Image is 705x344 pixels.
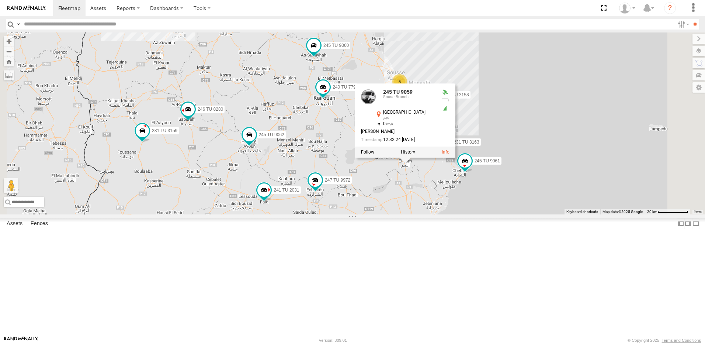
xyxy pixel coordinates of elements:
label: View Asset History [401,149,415,155]
i: ? [664,2,676,14]
span: 0 [383,121,393,126]
img: rand-logo.svg [7,6,46,11]
span: 245 TU 9061 [475,158,500,164]
a: Visit our Website [4,337,38,344]
div: GSM Signal = 5 [441,105,449,111]
span: 231 TU 3158 [443,92,469,97]
span: 241 TU 2031 [274,188,299,193]
label: Dock Summary Table to the Left [677,218,684,229]
label: Map Settings [692,82,705,93]
div: No battery health information received from this device. [441,97,449,103]
div: [PERSON_NAME] [361,129,435,134]
span: 245 TU 9060 [323,43,349,48]
span: Map data ©2025 Google [602,210,643,214]
label: Assets [3,219,26,229]
button: Drag Pegman onto the map to open Street View [4,178,18,193]
div: Version: 309.01 [319,338,347,343]
a: 245 TU 9059 [383,89,413,95]
a: View Asset Details [361,89,376,104]
span: 245 TU 9062 [259,132,284,137]
div: Souse Branch [383,95,435,99]
span: 20 km [647,210,657,214]
label: Fences [27,219,52,229]
label: Measure [4,70,14,80]
button: Zoom Home [4,56,14,66]
span: 231 TU 3159 [152,128,177,133]
a: View Asset Details [442,149,449,155]
a: Terms (opens in new tab) [694,210,702,213]
button: Zoom in [4,36,14,46]
a: Terms and Conditions [662,338,701,343]
span: 247 TU 9972 [325,178,350,183]
span: 240 TU 779 [333,84,356,89]
div: © Copyright 2025 - [628,338,701,343]
button: Map Scale: 20 km per 79 pixels [645,209,690,214]
label: Search Filter Options [675,19,691,30]
div: 5 [392,74,407,89]
label: Dock Summary Table to the Right [684,218,692,229]
label: Hide Summary Table [692,218,699,229]
span: 246 TU 8280 [198,107,223,112]
button: Keyboard shortcuts [566,209,598,214]
span: 231 TU 3163 [454,140,479,145]
div: الجم [383,116,435,120]
div: Valid GPS Fix [441,89,449,95]
label: Realtime tracking of Asset [361,149,374,155]
button: Zoom out [4,46,14,56]
div: Date/time of location update [361,137,435,142]
label: Search Query [15,19,21,30]
div: [GEOGRAPHIC_DATA] [383,110,435,115]
div: Nejah Benkhalifa [617,3,638,14]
